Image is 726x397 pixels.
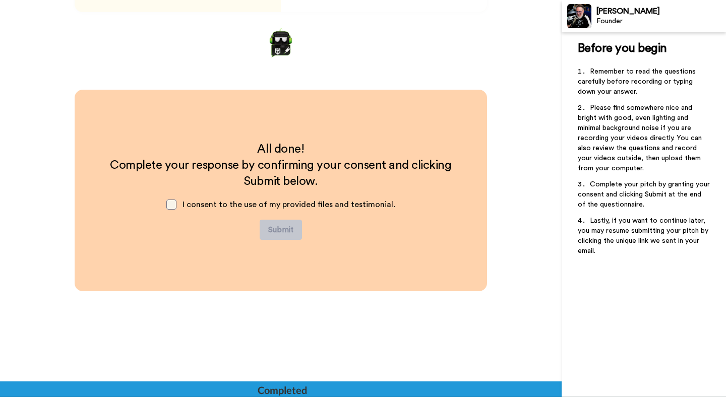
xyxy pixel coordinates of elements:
span: Complete your pitch by granting your consent and clicking Submit at the end of the questionnaire. [578,181,712,208]
div: [PERSON_NAME] [596,7,725,16]
span: Please find somewhere nice and bright with good, even lighting and minimal background noise if yo... [578,104,704,172]
span: Remember to read the questions carefully before recording or typing down your answer. [578,68,698,95]
img: Profile Image [567,4,591,28]
span: I consent to the use of my provided files and testimonial. [183,201,395,209]
span: Complete your response by confirming your consent and clicking Submit below. [110,159,454,187]
div: Founder [596,17,725,26]
span: Lastly, if you want to continue later, you may resume submitting your pitch by clicking the uniqu... [578,217,710,254]
div: Completed [258,383,306,397]
span: Before you begin [578,42,667,54]
span: All done! [257,143,304,155]
button: Submit [260,220,302,240]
